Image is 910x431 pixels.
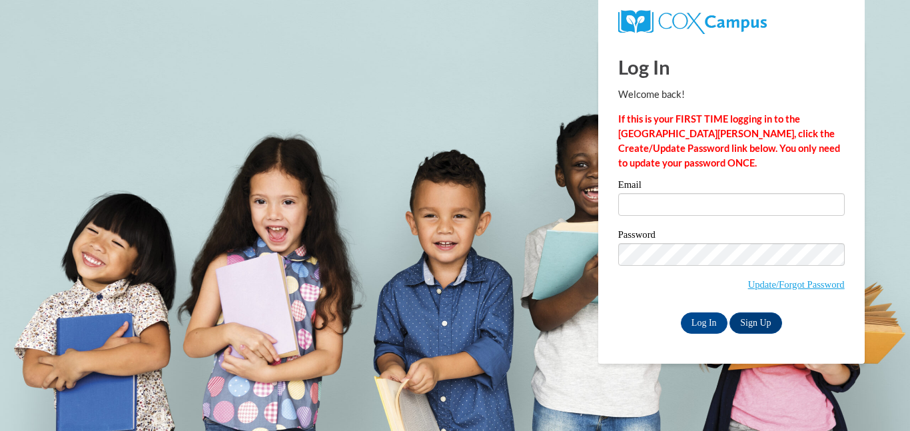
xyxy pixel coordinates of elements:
[618,10,767,34] img: COX Campus
[618,180,845,193] label: Email
[618,53,845,81] h1: Log In
[681,312,727,334] input: Log In
[618,230,845,243] label: Password
[729,312,781,334] a: Sign Up
[618,113,840,169] strong: If this is your FIRST TIME logging in to the [GEOGRAPHIC_DATA][PERSON_NAME], click the Create/Upd...
[618,87,845,102] p: Welcome back!
[618,15,767,27] a: COX Campus
[748,279,845,290] a: Update/Forgot Password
